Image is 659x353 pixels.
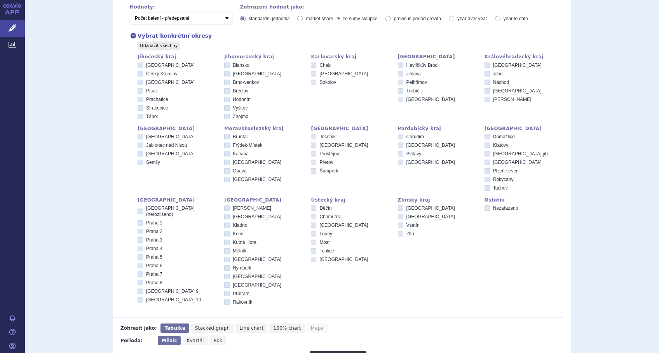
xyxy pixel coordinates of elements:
[319,63,331,68] span: Cheb
[319,151,339,157] span: Prostějov
[195,325,230,331] span: Stacked graph
[406,63,438,68] span: Havlíčkův Brod
[146,80,195,85] span: [GEOGRAPHIC_DATA]
[120,323,157,333] div: Zobrazit jako:
[240,4,563,10] div: Zobrazení hodnot jako:
[319,134,335,139] span: Jeseník
[138,126,216,131] div: [GEOGRAPHIC_DATA]
[233,248,246,254] span: Mělník
[130,4,232,10] div: Hodnoty:
[146,254,162,260] span: Praha 5
[504,16,528,21] span: year to date
[406,214,455,219] span: [GEOGRAPHIC_DATA]
[394,16,441,21] span: previous period growth
[233,151,249,157] span: Karviná
[319,223,368,228] span: [GEOGRAPHIC_DATA]
[493,177,514,182] span: Rokycany
[146,134,195,139] span: [GEOGRAPHIC_DATA]
[233,291,249,296] span: Příbram
[146,63,195,68] span: [GEOGRAPHIC_DATA]
[249,16,289,21] span: standardní jednotka
[214,338,223,343] span: Rok
[406,80,427,85] span: Pelhřimov
[138,54,216,59] div: Jihočeský kraj
[311,126,390,131] div: [GEOGRAPHIC_DATA]
[146,297,201,303] span: [GEOGRAPHIC_DATA] 10
[319,205,331,211] span: Děčín
[146,143,187,148] span: Jablonec nad Nisou
[146,71,178,77] span: Český Krumlov
[319,257,368,262] span: [GEOGRAPHIC_DATA]
[224,54,303,59] div: Jihomoravský kraj
[311,54,390,59] div: Karlovarský kraj
[406,97,455,102] span: [GEOGRAPHIC_DATA]
[122,31,563,40] div: Vybrat konkrétní okresy
[146,105,168,111] span: Strakonice
[311,325,324,331] span: Mapa
[162,338,177,343] span: Měsíc
[239,325,263,331] span: Line chart
[406,151,422,157] span: Svitavy
[233,143,262,148] span: Frýdek-Místek
[493,97,532,102] span: [PERSON_NAME]
[233,80,259,85] span: Brno-venkov
[493,205,518,211] span: Nezařazeno
[224,126,303,131] div: Moravskoslezský kraj
[319,168,338,174] span: Šumperk
[146,280,162,285] span: Praha 8
[233,97,250,102] span: Hodonín
[146,263,162,268] span: Praha 6
[406,231,414,236] span: Zlín
[398,126,477,131] div: Pardubický kraj
[233,114,248,119] span: Znojmo
[493,143,508,148] span: Klatovy
[406,134,424,139] span: Chrudim
[146,205,195,217] span: [GEOGRAPHIC_DATA] (nerozlišeno)
[233,177,281,182] span: [GEOGRAPHIC_DATA]
[187,338,204,343] span: Kvartál
[146,160,160,165] span: Semily
[493,71,503,77] span: Jičín
[457,16,487,21] span: year over year
[493,134,515,139] span: Domažlice
[146,88,158,94] span: Písek
[493,185,508,191] span: Tachov
[319,248,334,254] span: Teplice
[146,271,162,277] span: Praha 7
[224,197,303,203] div: [GEOGRAPHIC_DATA]
[138,197,216,203] div: [GEOGRAPHIC_DATA]
[146,114,158,119] span: Tábor
[493,168,518,174] span: Plzeň-sever
[398,54,477,59] div: [GEOGRAPHIC_DATA]
[319,80,336,85] span: Sokolov
[146,220,162,226] span: Praha 1
[233,71,281,77] span: [GEOGRAPHIC_DATA]
[319,71,368,77] span: [GEOGRAPHIC_DATA]
[406,143,455,148] span: [GEOGRAPHIC_DATA]
[406,160,455,165] span: [GEOGRAPHIC_DATA]
[146,229,162,234] span: Praha 2
[319,143,368,148] span: [GEOGRAPHIC_DATA]
[146,151,195,157] span: [GEOGRAPHIC_DATA]
[319,160,333,165] span: Přerov
[233,168,246,174] span: Opava
[406,71,421,77] span: Jihlava
[146,289,199,294] span: [GEOGRAPHIC_DATA] 9
[493,160,542,165] span: [GEOGRAPHIC_DATA]
[493,151,548,157] span: [GEOGRAPHIC_DATA]-jih
[233,240,256,245] span: Kutná Hora
[233,205,271,211] span: [PERSON_NAME]
[485,197,563,203] div: Ostatní
[233,223,247,228] span: Kladno
[485,54,563,59] div: Královéhradecký kraj
[233,63,249,68] span: Blansko
[493,63,542,68] span: [GEOGRAPHIC_DATA]
[406,88,420,94] span: Třebíč
[233,274,281,279] span: [GEOGRAPHIC_DATA]
[233,160,281,165] span: [GEOGRAPHIC_DATA]
[306,16,377,21] span: market share - % ze sumy sloupce
[311,197,390,203] div: Ústecký kraj
[233,214,281,219] span: [GEOGRAPHIC_DATA]
[406,223,420,228] span: Vsetín
[146,246,162,251] span: Praha 4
